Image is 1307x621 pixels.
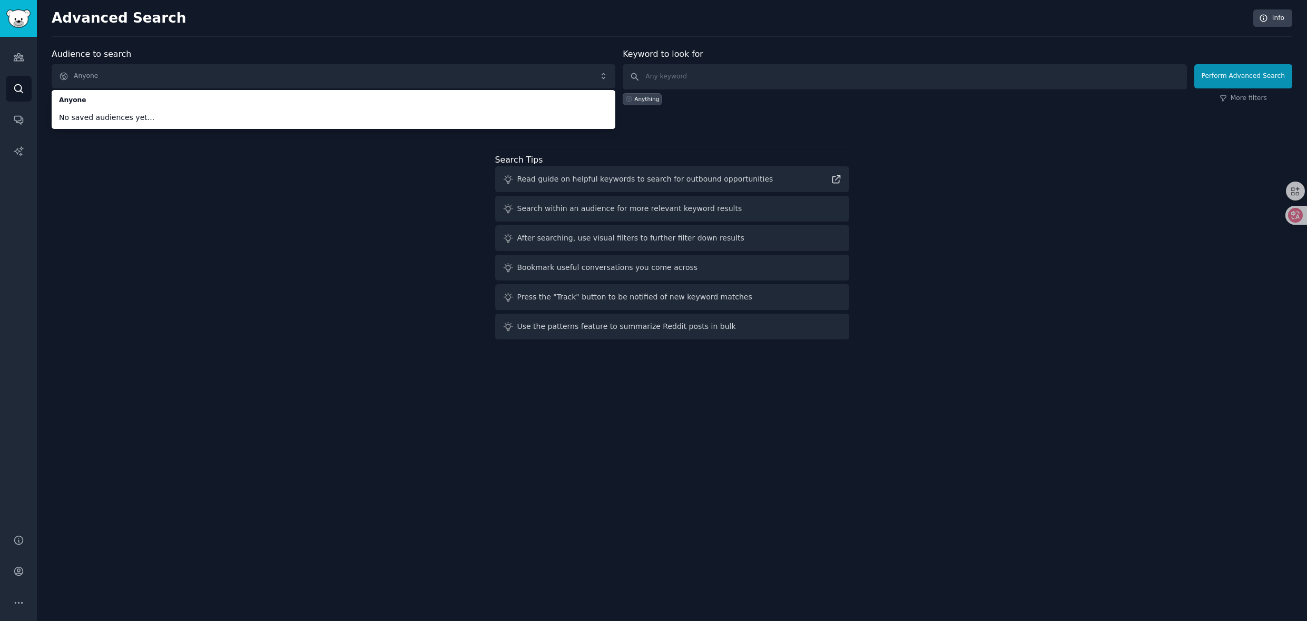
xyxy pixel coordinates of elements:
[1194,64,1292,88] button: Perform Advanced Search
[59,96,608,105] span: Anyone
[623,64,1186,89] input: Any keyword
[6,9,31,28] img: GummySearch logo
[517,262,698,273] div: Bookmark useful conversations you come across
[52,90,615,129] ul: Anyone
[623,49,703,59] label: Keyword to look for
[1253,9,1292,27] a: Info
[517,321,736,332] div: Use the patterns feature to summarize Reddit posts in bulk
[52,10,1247,27] h2: Advanced Search
[517,233,744,244] div: After searching, use visual filters to further filter down results
[52,64,615,88] button: Anyone
[495,155,543,165] label: Search Tips
[52,49,131,59] label: Audience to search
[517,292,752,303] div: Press the "Track" button to be notified of new keyword matches
[517,203,742,214] div: Search within an audience for more relevant keyword results
[517,174,773,185] div: Read guide on helpful keywords to search for outbound opportunities
[1220,94,1267,103] a: More filters
[634,95,659,103] div: Anything
[59,112,608,123] span: No saved audiences yet...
